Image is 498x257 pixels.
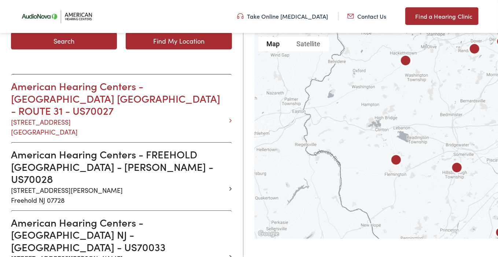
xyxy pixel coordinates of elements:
a: American Hearing Centers - FREEHOLD [GEOGRAPHIC_DATA] - [PERSON_NAME] - US70028 [STREET_ADDRESS][... [11,148,226,205]
a: Contact Us [347,12,387,20]
img: utility icon [347,12,354,20]
a: Find My Location [126,32,232,49]
h3: American Hearing Centers - [GEOGRAPHIC_DATA] [GEOGRAPHIC_DATA] - ROUTE 31 - US70027 [11,80,226,117]
a: Find a Hearing Clinic [405,7,479,25]
h3: American Hearing Centers - FREEHOLD [GEOGRAPHIC_DATA] - [PERSON_NAME] - US70028 [11,148,226,185]
a: American Hearing Centers - [GEOGRAPHIC_DATA] [GEOGRAPHIC_DATA] - ROUTE 31 - US70027 [STREET_ADDRE... [11,80,226,137]
h3: American Hearing Centers - [GEOGRAPHIC_DATA] NJ - [GEOGRAPHIC_DATA] - US70033 [11,216,226,253]
a: Take Online [MEDICAL_DATA] [237,12,328,20]
img: utility icon [237,12,244,20]
img: utility icon [405,12,412,21]
p: [STREET_ADDRESS][PERSON_NAME] Freehold NJ 07728 [11,185,226,205]
button: Search [11,32,117,49]
p: [STREET_ADDRESS] [GEOGRAPHIC_DATA] [11,117,226,137]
